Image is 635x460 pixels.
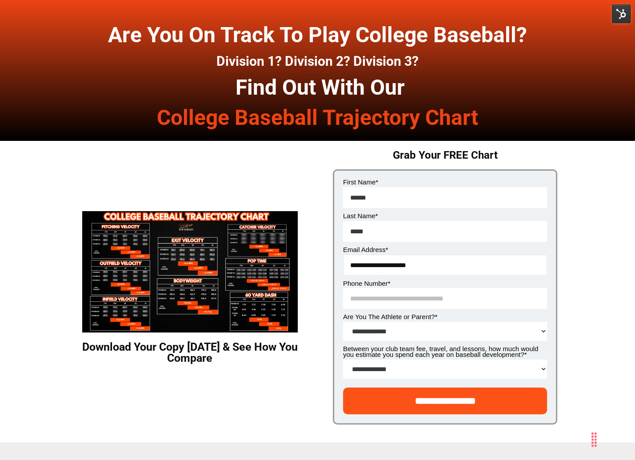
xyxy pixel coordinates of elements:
span: College Baseball Trajectory Chart [157,105,478,130]
span: Are You On Track To Play College Baseball? [108,22,527,48]
img: Untitled design-6 [82,211,298,332]
span: Are You The Athlete or Parent? [343,313,435,320]
h1: Download Your Copy [DATE] & See How You Compare [78,341,303,364]
span: Phone Number [343,280,388,287]
span: Division 1? Division 2? Division 3? [216,53,419,69]
img: HubSpot Tools Menu Toggle [612,4,631,23]
span: Last Name [343,212,375,220]
span: Email Address [343,246,386,253]
iframe: Chat Widget [591,417,635,460]
h1: Grab Your FREE Chart [333,150,558,160]
span: First Name [343,178,375,186]
span: Between your club team fee, travel, and lessons, how much would you estimate you spend each year ... [343,345,538,358]
div: Drag [587,426,601,453]
span: Find Out With Our [236,75,405,100]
